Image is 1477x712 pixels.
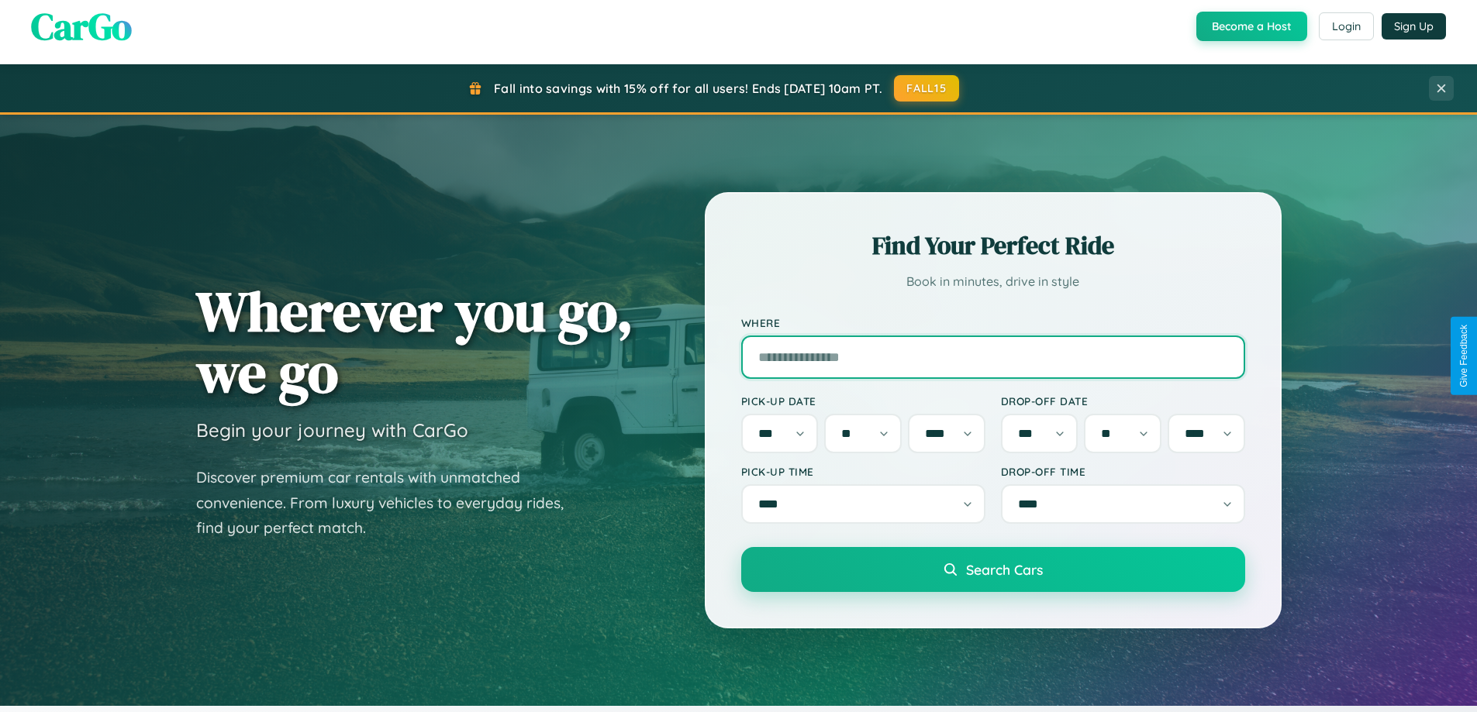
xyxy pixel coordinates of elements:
button: Login [1319,12,1374,40]
div: Give Feedback [1458,325,1469,387]
span: CarGo [31,1,132,52]
label: Pick-up Date [741,394,985,408]
button: Sign Up [1382,13,1446,40]
button: Search Cars [741,547,1245,592]
h3: Begin your journey with CarGo [196,418,468,442]
span: Fall into savings with 15% off for all users! Ends [DATE] 10am PT. [494,81,882,96]
button: FALL15 [894,75,959,101]
button: Become a Host [1196,12,1307,41]
p: Book in minutes, drive in style [741,270,1245,293]
label: Drop-off Date [1001,394,1245,408]
p: Discover premium car rentals with unmatched convenience. From luxury vehicles to everyday rides, ... [196,465,584,541]
label: Drop-off Time [1001,465,1245,478]
h1: Wherever you go, we go [196,280,633,403]
h2: Find Your Perfect Ride [741,229,1245,263]
label: Where [741,316,1245,329]
span: Search Cars [966,561,1043,578]
label: Pick-up Time [741,465,985,478]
